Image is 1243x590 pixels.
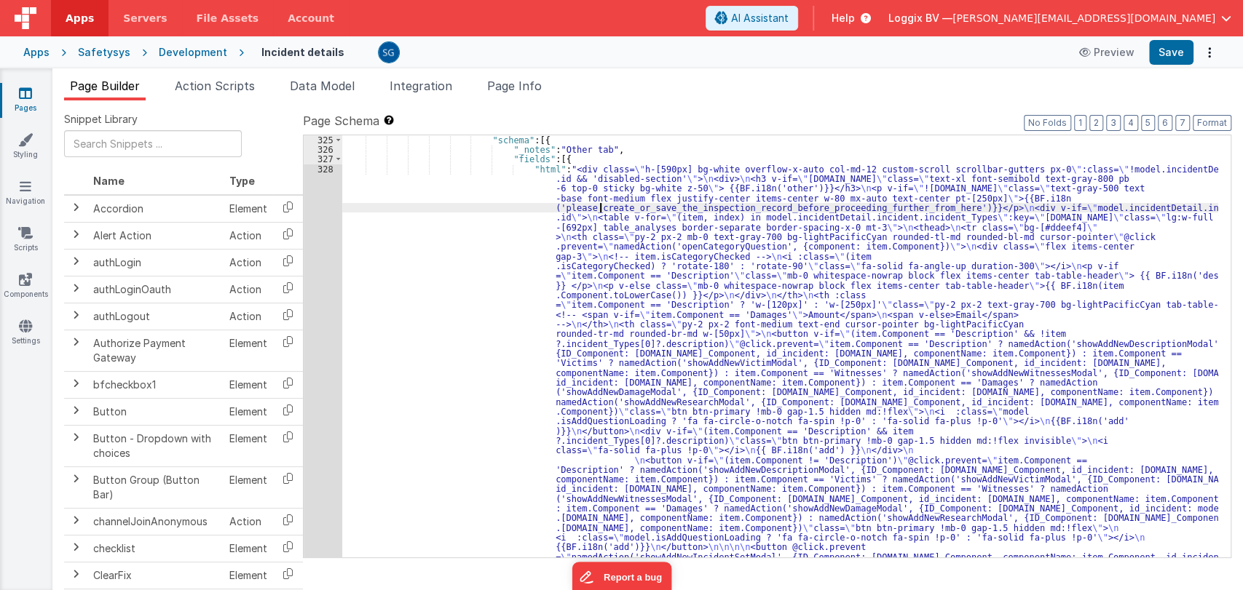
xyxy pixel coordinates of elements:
td: Element [224,195,273,223]
td: Element [224,535,273,562]
td: Button Group (Button Bar) [87,466,224,508]
button: 2 [1089,115,1103,131]
button: 4 [1124,115,1138,131]
td: Element [224,466,273,508]
span: Page Builder [70,79,140,93]
span: Page Schema [303,112,379,129]
td: Element [224,398,273,425]
td: checklist [87,535,224,562]
button: 7 [1175,115,1190,131]
span: Name [93,175,125,187]
td: authLogout [87,303,224,330]
button: 5 [1141,115,1155,131]
button: 3 [1106,115,1121,131]
td: Action [224,508,273,535]
td: Action [224,303,273,330]
td: Action [224,276,273,303]
span: File Assets [197,11,259,25]
td: Element [224,425,273,466]
td: ClearFix [87,562,224,589]
span: Snippet Library [64,112,138,127]
span: Page Info [487,79,542,93]
span: Apps [66,11,94,25]
button: Preview [1070,41,1143,64]
div: 326 [304,145,342,154]
span: Type [229,175,255,187]
h4: Incident details [261,47,344,57]
td: Action [224,222,273,249]
td: Button - Dropdown with choices [87,425,224,466]
img: 385c22c1e7ebf23f884cbf6fb2c72b80 [379,42,399,63]
span: Servers [123,11,167,25]
button: Options [1199,42,1220,63]
td: Alert Action [87,222,224,249]
div: Development [159,45,227,60]
span: Action Scripts [175,79,255,93]
button: 6 [1158,115,1172,131]
button: AI Assistant [706,6,798,31]
div: Apps [23,45,50,60]
div: Safetysys [78,45,130,60]
span: AI Assistant [731,11,789,25]
input: Search Snippets ... [64,130,242,157]
td: authLoginOauth [87,276,224,303]
span: Loggix BV — [888,11,952,25]
td: Authorize Payment Gateway [87,330,224,371]
button: 1 [1074,115,1086,131]
button: Format [1193,115,1231,131]
span: Help [832,11,855,25]
td: Element [224,371,273,398]
button: Loggix BV — [PERSON_NAME][EMAIL_ADDRESS][DOMAIN_NAME] [888,11,1231,25]
td: Button [87,398,224,425]
td: Accordion [87,195,224,223]
td: Element [224,330,273,371]
div: 325 [304,135,342,145]
td: Action [224,249,273,276]
td: channelJoinAnonymous [87,508,224,535]
span: [PERSON_NAME][EMAIL_ADDRESS][DOMAIN_NAME] [952,11,1215,25]
td: Element [224,562,273,589]
td: bfcheckbox1 [87,371,224,398]
button: No Folds [1024,115,1071,131]
span: Integration [390,79,452,93]
td: authLogin [87,249,224,276]
div: 327 [304,154,342,164]
button: Save [1149,40,1193,65]
span: Data Model [290,79,355,93]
